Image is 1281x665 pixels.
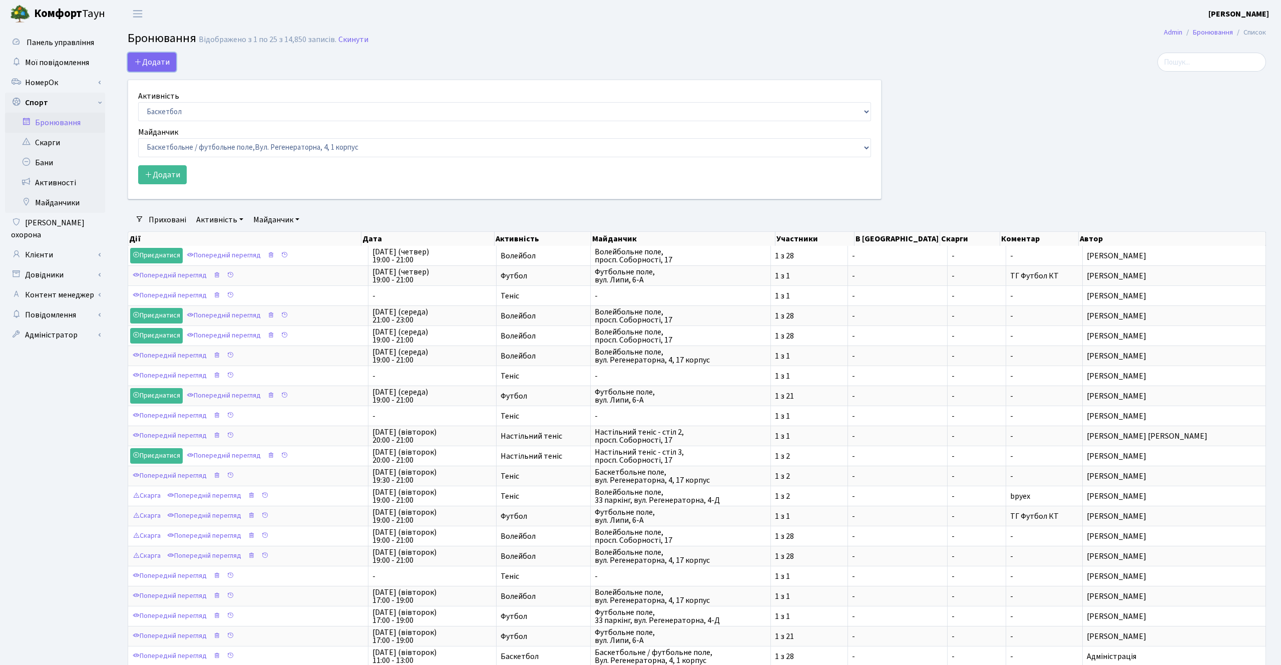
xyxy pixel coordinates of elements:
[5,53,105,73] a: Мої повідомлення
[1000,232,1078,246] th: Коментар
[852,312,943,320] span: -
[1087,292,1261,300] span: [PERSON_NAME]
[372,292,492,300] span: -
[34,6,105,23] span: Таун
[501,472,586,480] span: Теніс
[130,528,163,544] a: Скарга
[338,35,368,45] a: Скинути
[1087,492,1261,500] span: [PERSON_NAME]
[775,552,843,560] span: 1 з 28
[1193,27,1233,38] a: Бронювання
[130,448,183,464] a: Приєднатися
[184,248,263,263] a: Попередній перегляд
[5,245,105,265] a: Клієнти
[27,37,94,48] span: Панель управління
[501,332,586,340] span: Волейбол
[501,272,586,280] span: Футбол
[1087,512,1261,520] span: [PERSON_NAME]
[1079,232,1266,246] th: Автор
[1010,310,1013,321] span: -
[372,628,492,644] span: [DATE] (вівторок) 17:00 - 19:00
[1010,250,1013,261] span: -
[852,252,943,260] span: -
[130,368,209,384] a: Попередній перегляд
[1010,391,1013,402] span: -
[775,352,843,360] span: 1 з 1
[501,652,586,660] span: Баскетбол
[1087,652,1261,660] span: Адміністрація
[5,153,105,173] a: Бани
[125,6,150,22] button: Переключити навігацію
[130,568,209,584] a: Попередній перегляд
[372,372,492,380] span: -
[372,608,492,624] span: [DATE] (вівторок) 17:00 - 19:00
[595,428,767,444] span: Настільний теніс - стіл 2, просп. Соборності, 17
[952,552,1002,560] span: -
[1010,491,1030,502] span: bpyex
[372,268,492,284] span: [DATE] (четвер) 19:00 - 21:00
[1010,270,1059,281] span: ТГ Футбол КТ
[775,612,843,620] span: 1 з 1
[595,572,767,580] span: -
[192,211,247,228] a: Активність
[138,90,179,102] label: Активність
[130,428,209,444] a: Попередній перегляд
[130,328,183,344] a: Приєднатися
[130,248,183,263] a: Приєднатися
[501,352,586,360] span: Волейбол
[501,312,586,320] span: Волейбол
[501,512,586,520] span: Футбол
[952,472,1002,480] span: -
[595,468,767,484] span: Баскетбольне поле, вул. Регенераторна, 4, 17 корпус
[952,332,1002,340] span: -
[1087,412,1261,420] span: [PERSON_NAME]
[1010,651,1013,662] span: -
[1010,371,1013,382] span: -
[130,488,163,504] a: Скарга
[130,608,209,624] a: Попередній перегляд
[1010,611,1013,622] span: -
[852,492,943,500] span: -
[165,528,244,544] a: Попередній перегляд
[852,332,943,340] span: -
[501,432,586,440] span: Настільний теніс
[372,448,492,464] span: [DATE] (вівторок) 20:00 - 21:00
[595,348,767,364] span: Волейбольне поле, вул. Регенераторна, 4, 17 корпус
[130,648,209,664] a: Попередній перегляд
[5,113,105,133] a: Бронювання
[852,452,943,460] span: -
[128,232,361,246] th: Дії
[5,133,105,153] a: Скарги
[128,30,196,47] span: Бронювання
[595,308,767,324] span: Волейбольне поле, просп. Соборності, 17
[249,211,303,228] a: Майданчик
[1087,332,1261,340] span: [PERSON_NAME]
[1087,612,1261,620] span: [PERSON_NAME]
[372,508,492,524] span: [DATE] (вівторок) 19:00 - 21:00
[128,53,176,72] button: Додати
[852,592,943,600] span: -
[5,325,105,345] a: Адміністратор
[1087,312,1261,320] span: [PERSON_NAME]
[952,572,1002,580] span: -
[1087,392,1261,400] span: [PERSON_NAME]
[372,348,492,364] span: [DATE] (середа) 19:00 - 21:00
[5,73,105,93] a: НомерОк
[1010,531,1013,542] span: -
[1087,272,1261,280] span: [PERSON_NAME]
[595,448,767,464] span: Настільний теніс - стіл 3, просп. Соборності, 17
[5,305,105,325] a: Повідомлення
[25,57,89,68] span: Мої повідомлення
[595,268,767,284] span: Футбольне поле, вул. Липи, 6-А
[501,372,586,380] span: Теніс
[775,312,843,320] span: 1 з 28
[1087,372,1261,380] span: [PERSON_NAME]
[775,652,843,660] span: 1 з 28
[165,508,244,524] a: Попередній перегляд
[138,126,178,138] label: Майданчик
[501,452,586,460] span: Настільний теніс
[501,592,586,600] span: Волейбол
[130,468,209,484] a: Попередній перегляд
[1087,552,1261,560] span: [PERSON_NAME]
[5,193,105,213] a: Майданчики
